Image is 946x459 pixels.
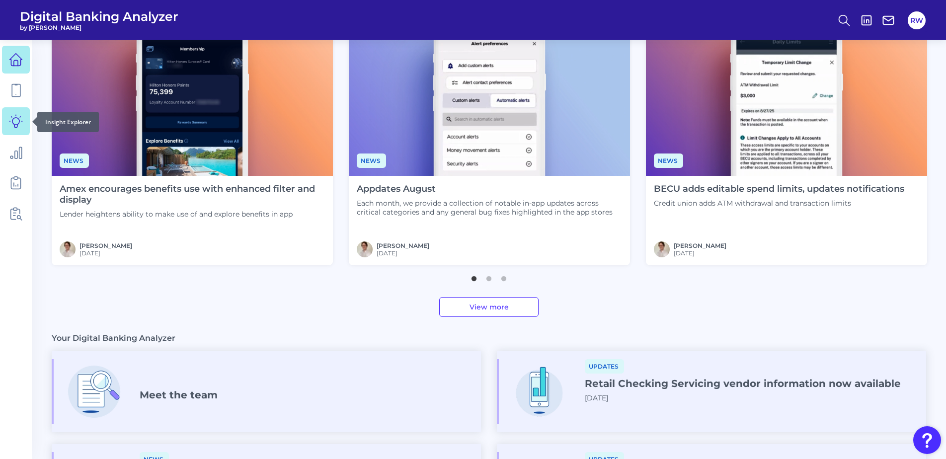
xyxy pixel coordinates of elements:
[507,359,572,424] img: Streamline_Mobile_-_New.png
[585,378,901,389] h4: Retail Checking Servicing vendor information now available
[62,359,127,424] img: Deep_Dive.png
[357,184,622,195] h4: Appdates August
[79,249,132,257] span: [DATE]
[499,271,509,281] button: 3
[439,297,539,317] a: View more
[60,184,325,205] h4: Amex encourages benefits use with enhanced filter and display
[585,361,624,371] a: Updates
[377,249,429,257] span: [DATE]
[20,9,178,24] span: Digital Banking Analyzer
[52,18,333,176] img: News - Phone (4).png
[357,153,386,168] span: News
[646,18,927,176] img: News - Phone (2).png
[52,333,175,343] h3: Your Digital Banking Analyzer
[654,155,683,165] a: News
[349,18,630,176] img: Appdates - Phone.png
[913,426,941,454] button: Open Resource Center
[654,153,683,168] span: News
[654,184,904,195] h4: BECU adds editable spend limits, updates notifications
[484,271,494,281] button: 2
[60,155,89,165] a: News
[654,199,904,208] p: Credit union adds ATM withdrawal and transaction limits
[140,389,218,401] h4: Meet the team
[654,241,670,257] img: MIchael McCaw
[674,249,726,257] span: [DATE]
[20,24,178,31] span: by [PERSON_NAME]
[469,271,479,281] button: 1
[60,241,76,257] img: MIchael McCaw
[674,242,726,249] a: [PERSON_NAME]
[357,241,373,257] img: MIchael McCaw
[377,242,429,249] a: [PERSON_NAME]
[908,11,926,29] button: RW
[79,242,132,249] a: [PERSON_NAME]
[37,112,99,132] div: Insight Explorer
[585,393,608,402] span: [DATE]
[60,210,325,219] p: Lender heightens ability to make use of and explore benefits in app
[357,199,622,217] p: Each month, we provide a collection of notable in-app updates across critical categories and any ...
[585,359,624,374] span: Updates
[60,153,89,168] span: News
[357,155,386,165] a: News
